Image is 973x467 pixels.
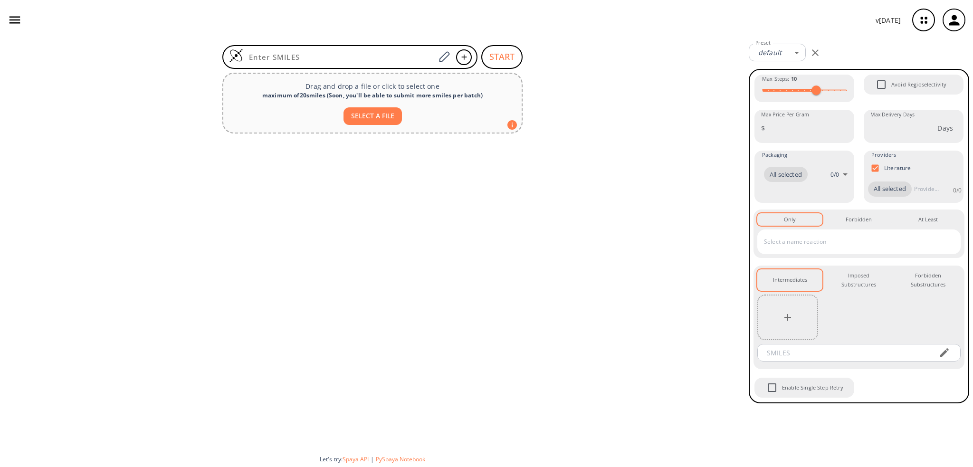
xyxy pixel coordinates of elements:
button: Forbidden [826,213,891,226]
span: Providers [871,151,896,159]
strong: 10 [791,75,797,82]
button: Intermediates [757,269,822,291]
span: Max Steps : [762,75,797,83]
label: Preset [755,39,771,47]
label: Max Price Per Gram [761,111,809,118]
span: Enable Single Step Retry [782,383,844,392]
div: maximum of 20 smiles ( Soon, you'll be able to submit more smiles per batch ) [231,91,514,100]
div: When Single Step Retry is enabled, if no route is found during retrosynthesis, a retry is trigger... [754,377,855,399]
em: default [758,48,782,57]
p: Days [937,123,953,133]
input: Enter SMILES [243,52,435,62]
button: Spaya API [343,455,369,463]
input: Select a name reaction [762,234,942,249]
div: At Least [918,215,938,224]
p: $ [761,123,765,133]
input: SMILES [760,344,931,362]
div: Imposed Substructures [834,271,884,289]
p: Drag and drop a file or click to select one [231,81,514,91]
button: Imposed Substructures [826,269,891,291]
label: Max Delivery Days [870,111,915,118]
img: Logo Spaya [229,48,243,63]
span: | [369,455,376,463]
button: Forbidden Substructures [896,269,961,291]
span: Packaging [762,151,787,159]
p: 0 / 0 [830,171,839,179]
div: Forbidden Substructures [903,271,953,289]
input: Provider name [912,181,941,197]
span: All selected [764,170,808,180]
button: At Least [896,213,961,226]
button: PySpaya Notebook [376,455,425,463]
span: All selected [868,184,912,194]
div: Forbidden [846,215,872,224]
button: Only [757,213,822,226]
span: Enable Single Step Retry [762,378,782,398]
button: START [481,45,523,69]
div: Let's try: [320,455,741,463]
div: Only [784,215,796,224]
button: SELECT A FILE [343,107,402,125]
span: Avoid Regioselectivity [871,75,891,95]
p: Literature [884,164,911,172]
p: 0 / 0 [953,186,962,194]
div: Intermediates [773,276,807,284]
p: v [DATE] [876,15,901,25]
span: Avoid Regioselectivity [891,80,946,89]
